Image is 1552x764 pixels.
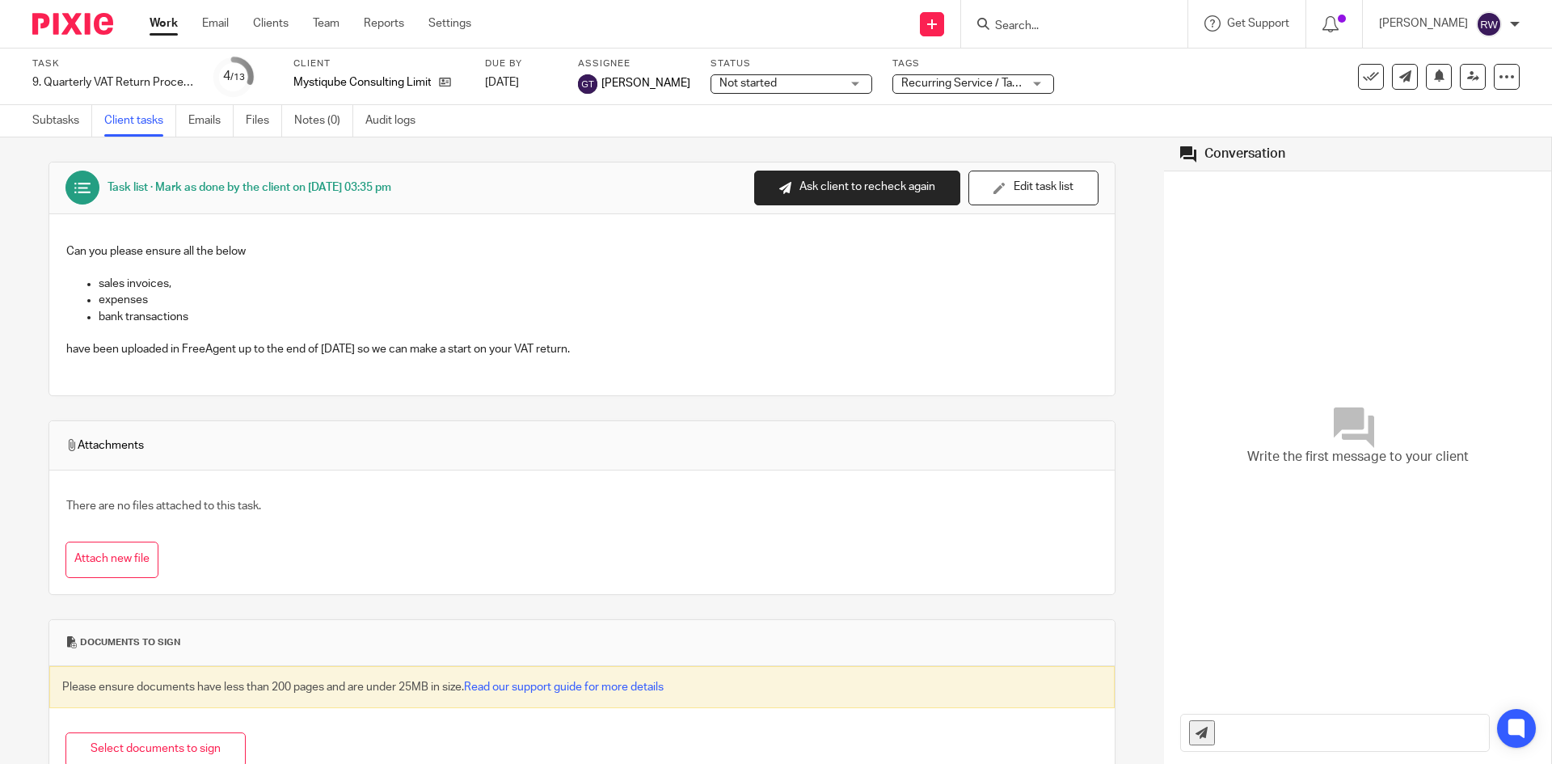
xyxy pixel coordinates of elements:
p: expenses [99,292,1098,308]
img: svg%3E [1476,11,1502,37]
div: 9. Quarterly VAT Return Process [32,74,194,91]
p: Can you please ensure all the below [66,243,1098,260]
div: Conversation [1204,146,1285,163]
label: Client [293,57,465,70]
div: 4 [223,67,245,86]
label: Tags [892,57,1054,70]
input: Search [993,19,1139,34]
span: Write the first message to your client [1247,448,1469,466]
span: Not started [719,78,777,89]
div: Please ensure documents have less than 200 pages and are under 25MB in size. [49,666,1115,708]
a: Emails [188,105,234,137]
span: Documents to sign [80,636,180,649]
div: Task list · Mark as done by the client on [DATE] 03:35 pm [108,179,391,196]
img: Pixie [32,13,113,35]
a: Team [313,15,339,32]
span: Recurring Service / Task + 1 [901,78,1041,89]
button: Ask client to recheck again [754,171,960,205]
a: Notes (0) [294,105,353,137]
a: Audit logs [365,105,428,137]
a: Files [246,105,282,137]
a: Settings [428,15,471,32]
img: svg%3E [578,74,597,94]
label: Assignee [578,57,690,70]
p: Mystiqube Consulting Limited [293,74,431,91]
small: /13 [230,73,245,82]
span: Get Support [1227,18,1289,29]
button: Edit task list [968,171,1099,205]
a: Work [150,15,178,32]
a: Client tasks [104,105,176,137]
button: Attach new file [65,542,158,578]
a: Reports [364,15,404,32]
span: [PERSON_NAME] [601,75,690,91]
p: [PERSON_NAME] [1379,15,1468,32]
a: Email [202,15,229,32]
p: have been uploaded in FreeAgent up to the end of [DATE] so we can make a start on your VAT return. [66,341,1098,357]
span: Attachments [65,437,144,454]
label: Task [32,57,194,70]
span: [DATE] [485,77,519,88]
span: There are no files attached to this task. [66,500,261,512]
a: Subtasks [32,105,92,137]
p: sales invoices, [99,276,1098,292]
p: bank transactions [99,309,1098,325]
a: Clients [253,15,289,32]
label: Status [711,57,872,70]
label: Due by [485,57,558,70]
a: Read our support guide for more details [464,682,664,693]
